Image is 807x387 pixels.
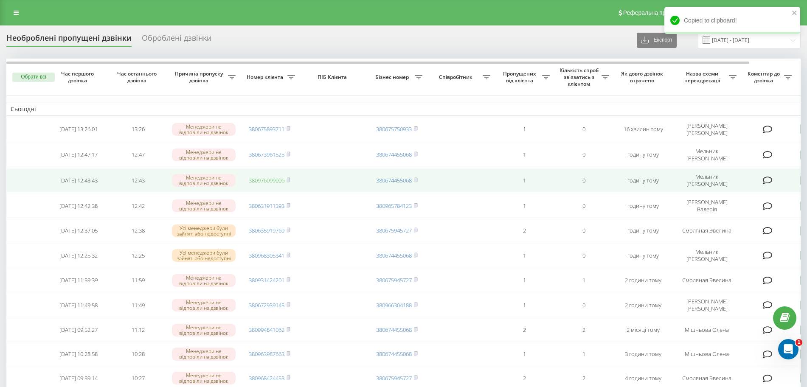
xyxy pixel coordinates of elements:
[495,168,554,192] td: 1
[495,143,554,167] td: 1
[108,194,168,218] td: 12:42
[673,143,741,167] td: Мельник [PERSON_NAME]
[49,194,108,218] td: [DATE] 12:42:38
[554,143,613,167] td: 0
[664,7,800,34] div: Copied to clipboard!
[376,374,412,382] a: 380675945727
[249,252,284,259] a: 380968305341
[172,249,236,262] div: Усі менеджери були зайняті або недоступні
[172,70,228,84] span: Причина пропуску дзвінка
[376,276,412,284] a: 380675945727
[673,118,741,141] td: [PERSON_NAME] [PERSON_NAME]
[673,293,741,317] td: [PERSON_NAME] [PERSON_NAME]
[495,319,554,341] td: 2
[554,168,613,192] td: 0
[108,343,168,365] td: 10:28
[554,219,613,242] td: 0
[495,194,554,218] td: 1
[49,269,108,292] td: [DATE] 11:59:39
[249,326,284,334] a: 380994841062
[554,343,613,365] td: 1
[49,343,108,365] td: [DATE] 10:28:58
[376,227,412,234] a: 380675945727
[49,143,108,167] td: [DATE] 12:47:17
[673,269,741,292] td: Смоляная Эвелина
[49,244,108,267] td: [DATE] 12:25:32
[673,244,741,267] td: Мельник [PERSON_NAME]
[172,348,236,360] div: Менеджери не відповіли на дзвінок
[244,74,287,81] span: Номер клієнта
[6,34,132,47] div: Необроблені пропущені дзвінки
[49,219,108,242] td: [DATE] 12:37:05
[108,143,168,167] td: 12:47
[56,70,101,84] span: Час першого дзвінка
[613,143,673,167] td: годину тому
[249,177,284,184] a: 380976099006
[172,372,236,384] div: Менеджери не відповіли на дзвінок
[613,343,673,365] td: 3 години тому
[108,219,168,242] td: 12:38
[613,118,673,141] td: 16 хвилин тому
[306,74,360,81] span: ПІБ Клієнта
[371,74,415,81] span: Бізнес номер
[613,219,673,242] td: годину тому
[637,33,677,48] button: Експорт
[554,269,613,292] td: 1
[172,299,236,311] div: Менеджери не відповіли на дзвінок
[376,202,412,210] a: 380965784123
[108,168,168,192] td: 12:43
[49,168,108,192] td: [DATE] 12:43:43
[495,293,554,317] td: 1
[249,227,284,234] a: 380635919769
[249,202,284,210] a: 380631911393
[677,70,729,84] span: Назва схеми переадресації
[108,118,168,141] td: 13:26
[792,9,798,17] button: close
[142,34,211,47] div: Оброблені дзвінки
[499,70,542,84] span: Пропущених від клієнта
[12,73,55,82] button: Обрати всі
[673,168,741,192] td: Мельник [PERSON_NAME]
[554,293,613,317] td: 0
[613,269,673,292] td: 2 години тому
[554,244,613,267] td: 0
[495,269,554,292] td: 1
[376,151,412,158] a: 380674455068
[613,244,673,267] td: годину тому
[495,219,554,242] td: 2
[249,276,284,284] a: 380931424201
[613,319,673,341] td: 2 місяці тому
[431,74,483,81] span: Співробітник
[673,319,741,341] td: Мішньова Олена
[613,168,673,192] td: годину тому
[376,301,412,309] a: 380966304188
[623,9,686,16] span: Реферальна програма
[673,219,741,242] td: Смоляная Эвелина
[108,269,168,292] td: 11:59
[613,293,673,317] td: 2 години тому
[778,339,799,359] iframe: Intercom live chat
[558,67,602,87] span: Кількість спроб зв'язатись з клієнтом
[172,123,236,136] div: Менеджери не відповіли на дзвінок
[49,319,108,341] td: [DATE] 09:52:27
[108,293,168,317] td: 11:49
[495,118,554,141] td: 1
[554,118,613,141] td: 0
[376,252,412,259] a: 380674455068
[613,194,673,218] td: годину тому
[376,125,412,133] a: 380675750933
[249,151,284,158] a: 380673961525
[673,194,741,218] td: [PERSON_NAME] Валерія
[172,199,236,212] div: Менеджери не відповіли на дзвінок
[554,194,613,218] td: 0
[249,125,284,133] a: 380675893711
[249,374,284,382] a: 380968424453
[172,149,236,161] div: Менеджери не відповіли на дзвінок
[115,70,161,84] span: Час останнього дзвінка
[172,224,236,237] div: Усі менеджери були зайняті або недоступні
[49,118,108,141] td: [DATE] 13:26:01
[376,177,412,184] a: 380674455068
[172,324,236,337] div: Менеджери не відповіли на дзвінок
[495,343,554,365] td: 1
[745,70,784,84] span: Коментар до дзвінка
